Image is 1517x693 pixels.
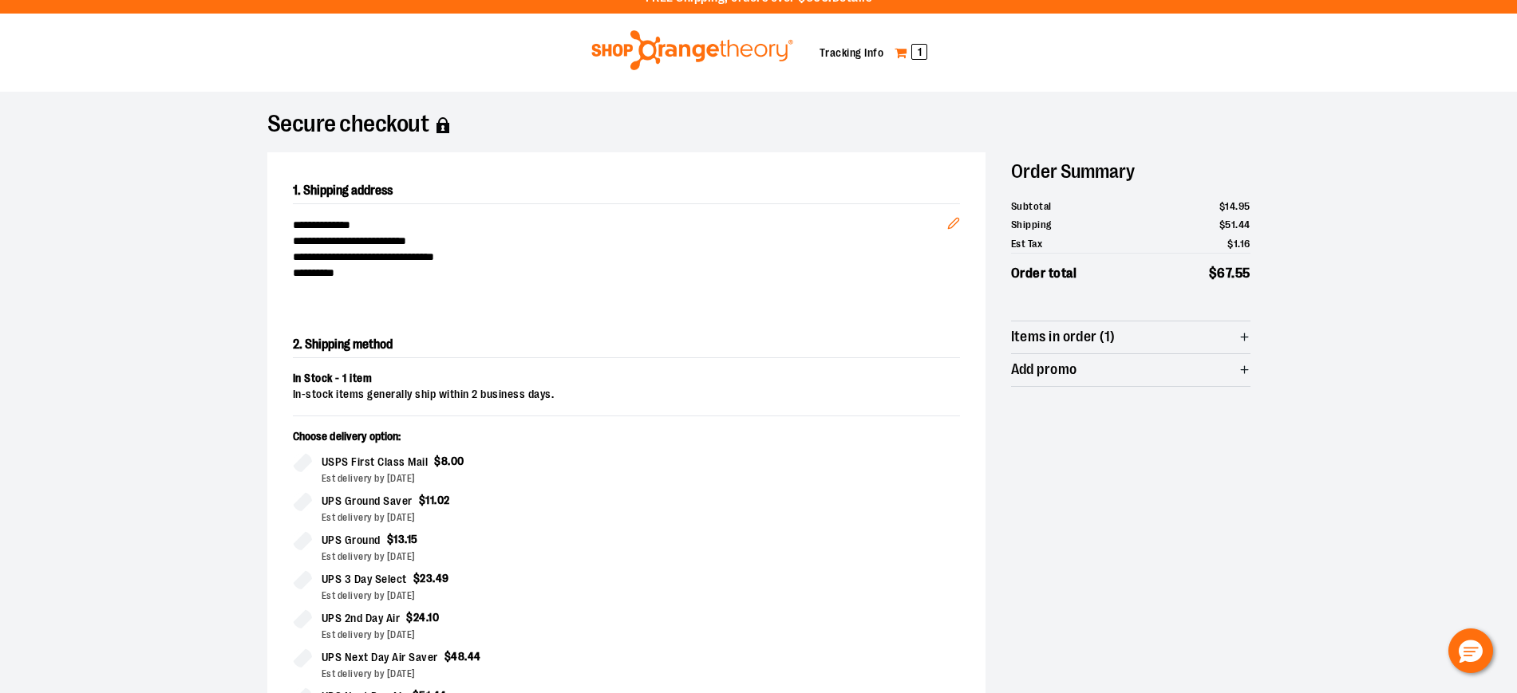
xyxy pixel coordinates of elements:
span: 67 [1217,266,1231,281]
span: UPS 3 Day Select [322,570,407,589]
span: Items in order (1) [1011,329,1116,345]
span: 48 [451,650,464,663]
span: . [1238,238,1240,250]
span: . [448,455,451,467]
div: In Stock - 1 item [293,371,960,387]
div: In-stock items generally ship within 2 business days. [293,387,960,403]
div: Est delivery by [DATE] [322,549,614,564]
button: Add promo [1011,354,1250,386]
span: 13 [393,533,405,545]
span: 1 [911,44,927,60]
span: 24 [413,611,426,624]
span: Add promo [1011,362,1077,377]
span: 1 [1234,238,1238,250]
span: 44 [1238,219,1250,230]
div: Est delivery by [DATE] [322,667,614,681]
span: 49 [436,572,449,585]
input: UPS Next Day Air Saver$48.44Est delivery by [DATE] [293,648,312,667]
input: UPS Ground Saver$11.02Est delivery by [DATE] [293,492,312,511]
span: 44 [468,650,481,663]
span: $ [406,611,413,624]
span: . [405,533,407,545]
span: 23 [420,572,433,585]
span: . [1235,219,1238,230]
div: Est delivery by [DATE] [322,510,614,525]
span: $ [419,494,426,506]
span: . [426,611,429,624]
span: $ [434,455,441,467]
span: USPS First Class Mail [322,453,429,471]
input: UPS 2nd Day Air$24.10Est delivery by [DATE] [293,609,312,628]
input: UPS Ground$13.15Est delivery by [DATE] [293,531,312,550]
span: 10 [428,611,439,624]
span: Est Tax [1011,236,1043,252]
img: Shop Orangetheory [589,30,796,70]
span: . [1231,266,1235,281]
span: Order total [1011,263,1077,284]
h1: Secure checkout [267,117,1250,133]
span: 14 [1225,200,1235,212]
span: UPS Ground Saver [322,492,413,510]
span: 55 [1235,266,1250,281]
span: $ [1219,200,1226,212]
span: Subtotal [1011,199,1052,215]
span: . [464,650,468,663]
div: Est delivery by [DATE] [322,589,614,603]
button: Items in order (1) [1011,321,1250,353]
p: Choose delivery option: [293,429,614,453]
span: . [1235,200,1238,212]
div: Est delivery by [DATE] [322,628,614,642]
span: 95 [1238,200,1250,212]
span: 02 [437,494,450,506]
span: 00 [451,455,464,467]
span: 15 [407,533,418,545]
span: Shipping [1011,217,1052,233]
span: 8 [441,455,448,467]
span: 11 [425,494,434,506]
span: UPS 2nd Day Air [322,609,401,628]
h2: 1. Shipping address [293,178,960,204]
span: 16 [1240,238,1250,250]
input: UPS 3 Day Select$23.49Est delivery by [DATE] [293,570,312,589]
span: 51 [1225,219,1235,230]
span: . [433,572,436,585]
button: Hello, have a question? Let’s chat. [1448,628,1493,673]
span: $ [444,650,452,663]
a: Tracking Info [820,46,884,59]
span: $ [413,572,421,585]
span: . [434,494,437,506]
span: $ [387,533,394,545]
span: $ [1209,266,1218,281]
button: Edit [934,191,973,247]
h2: Order Summary [1011,152,1250,191]
input: USPS First Class Mail$8.00Est delivery by [DATE] [293,453,312,472]
span: $ [1227,238,1234,250]
div: Est delivery by [DATE] [322,471,614,486]
h2: 2. Shipping method [293,332,960,358]
span: UPS Next Day Air Saver [322,648,438,667]
span: $ [1219,219,1226,230]
span: UPS Ground [322,531,381,549]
